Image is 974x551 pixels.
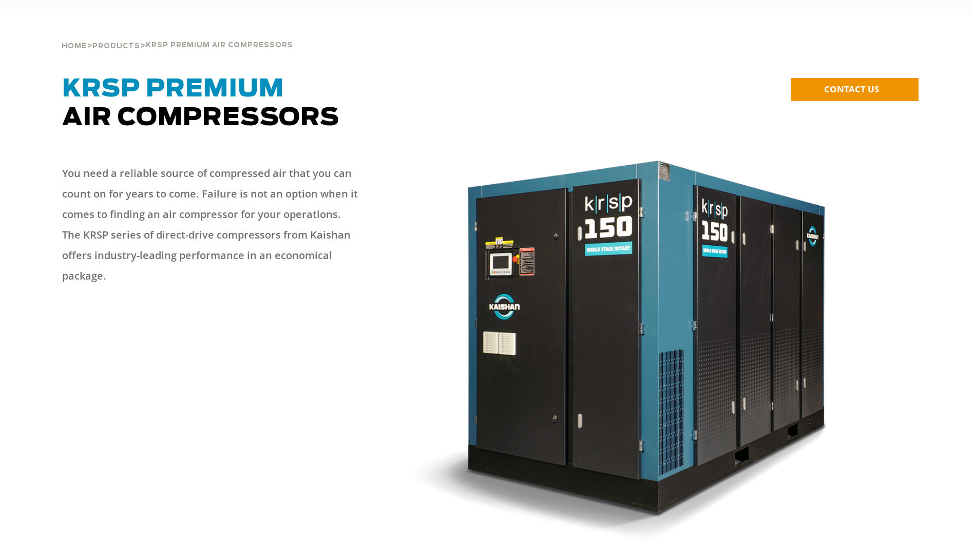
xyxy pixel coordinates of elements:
span: Products [92,43,140,50]
span: KRSP Premium [62,77,284,102]
div: > > [62,15,293,54]
a: CONTACT US [791,78,919,101]
span: Air Compressors [62,77,339,130]
span: CONTACT US [824,83,879,95]
p: You need a reliable source of compressed air that you can count on for years to come. Failure is ... [62,163,360,286]
span: Home [62,43,87,50]
span: krsp premium air compressors [146,42,293,49]
a: Home [62,41,87,50]
img: krsp150 [407,153,862,543]
a: Products [92,41,140,50]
